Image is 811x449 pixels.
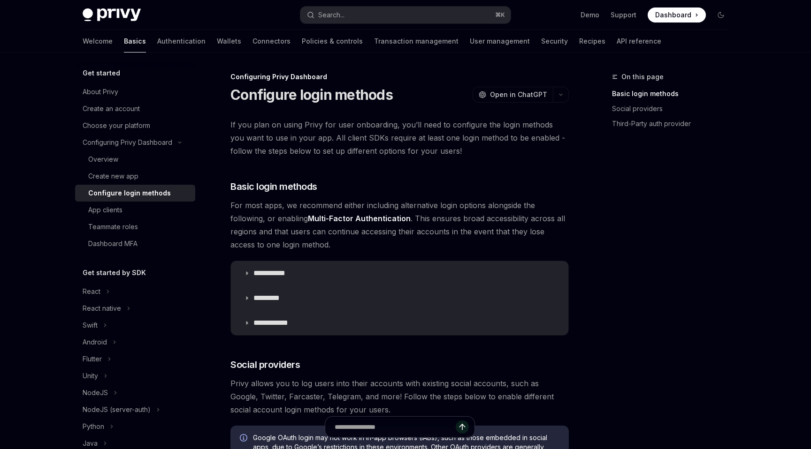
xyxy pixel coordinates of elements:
div: Unity [83,370,98,382]
a: Basic login methods [612,86,736,101]
a: Demo [581,10,599,20]
div: Swift [83,320,98,331]
div: Configuring Privy Dashboard [83,137,172,148]
a: Create new app [75,168,195,185]
span: For most apps, we recommend either including alternative login options alongside the following, o... [230,199,569,251]
div: Configure login methods [88,187,171,199]
a: Authentication [157,30,206,52]
button: Search...⌘K [300,7,511,23]
div: Dashboard MFA [88,238,138,249]
a: Welcome [83,30,113,52]
span: ⌘ K [495,11,505,19]
span: On this page [621,71,664,82]
button: Toggle dark mode [713,7,728,22]
h5: Get started [83,67,120,79]
a: Teammate roles [75,218,195,235]
button: Send message [456,420,469,434]
div: Choose your platform [83,120,150,131]
a: Configure login methods [75,185,195,202]
div: NodeJS (server-auth) [83,404,151,415]
a: Security [541,30,568,52]
div: Search... [318,9,344,21]
h5: Get started by SDK [83,267,146,278]
span: Open in ChatGPT [490,90,547,99]
div: Java [83,438,98,449]
img: dark logo [83,8,141,22]
a: Support [611,10,636,20]
a: Create an account [75,100,195,117]
a: App clients [75,202,195,218]
div: Create an account [83,103,140,114]
div: Flutter [83,353,102,365]
button: Open in ChatGPT [473,87,553,103]
a: Social providers [612,101,736,116]
div: About Privy [83,86,118,97]
a: API reference [617,30,661,52]
div: React native [83,303,121,314]
a: Policies & controls [302,30,363,52]
span: Social providers [230,358,300,371]
div: Configuring Privy Dashboard [230,72,569,82]
a: Wallets [217,30,241,52]
a: Third-Party auth provider [612,116,736,131]
a: Connectors [252,30,291,52]
div: Overview [88,154,118,165]
a: Overview [75,151,195,168]
h1: Configure login methods [230,86,393,103]
a: Dashboard [648,7,706,22]
a: Recipes [579,30,605,52]
span: Dashboard [655,10,691,20]
div: Python [83,421,104,432]
div: App clients [88,204,122,216]
div: Teammate roles [88,221,138,232]
a: Transaction management [374,30,459,52]
a: User management [470,30,530,52]
div: NodeJS [83,387,108,398]
a: Basics [124,30,146,52]
span: Privy allows you to log users into their accounts with existing social accounts, such as Google, ... [230,377,569,416]
a: About Privy [75,83,195,100]
a: Dashboard MFA [75,235,195,252]
span: If you plan on using Privy for user onboarding, you’ll need to configure the login methods you wa... [230,118,569,157]
span: Basic login methods [230,180,317,193]
a: Multi-Factor Authentication [308,214,411,224]
a: Choose your platform [75,117,195,134]
div: React [83,286,100,297]
div: Android [83,337,107,348]
div: Create new app [88,171,138,182]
